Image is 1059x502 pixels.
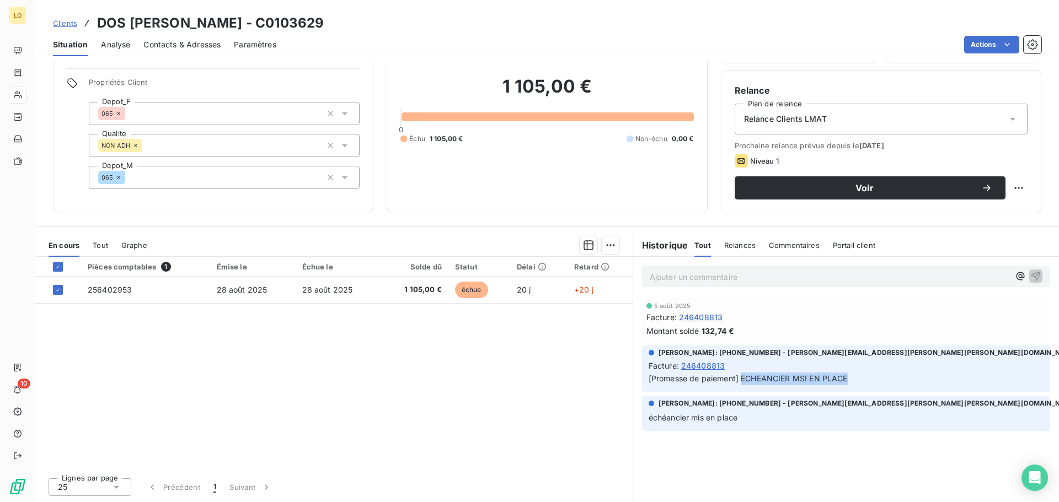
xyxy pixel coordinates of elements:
button: 1 [207,476,223,499]
span: En cours [49,241,79,250]
span: Propriétés Client [89,78,360,93]
span: 1 105,00 € [430,134,463,144]
span: Voir [748,183,981,192]
span: Commentaires [769,241,820,250]
div: Pièces comptables [88,262,204,272]
div: Retard [574,262,626,271]
h6: Relance [735,84,1028,97]
h6: Historique [633,239,688,252]
div: Statut [455,262,504,271]
div: Échue le [302,262,375,271]
span: 1 [213,482,216,493]
span: Tout [694,241,711,250]
button: Précédent [140,476,207,499]
span: Relances [724,241,756,250]
span: Paramètres [234,39,276,50]
span: 065 [101,174,113,181]
img: Logo LeanPay [9,478,26,495]
span: Situation [53,39,88,50]
span: 28 août 2025 [302,285,353,294]
input: Ajouter une valeur [142,141,151,150]
span: échéancier mis en place [649,413,737,422]
button: Actions [964,36,1019,53]
span: 5 août 2025 [654,303,691,309]
span: échue [455,282,488,298]
span: 25 [58,482,67,493]
span: Non-échu [635,134,667,144]
span: 28 août 2025 [217,285,268,294]
span: Facture : [649,360,679,371]
input: Ajouter une valeur [125,172,134,182]
a: Clients [53,18,77,29]
span: 0,00 € [672,134,694,144]
span: 256402953 [88,285,132,294]
div: Open Intercom Messenger [1021,465,1048,491]
span: Niveau 1 [750,156,779,165]
div: Solde dû [387,262,441,271]
div: LO [9,7,26,24]
span: Montant soldé [646,325,699,337]
h3: DOS [PERSON_NAME] - C0103629 [97,13,324,33]
span: [DATE] [859,141,884,150]
input: Ajouter une valeur [125,109,134,118]
span: 1 [161,262,171,272]
span: 246408813 [679,311,723,323]
div: Émise le [217,262,289,271]
button: Suivant [223,476,279,499]
span: 20 j [517,285,531,294]
span: Clients [53,19,77,28]
span: Graphe [121,241,147,250]
span: 0 [399,125,403,134]
span: 10 [18,379,30,388]
h2: 1 105,00 € [400,75,693,109]
div: Délai [517,262,561,271]
span: 132,74 € [702,325,734,337]
span: 065 [101,110,113,117]
span: Relance Clients LMAT [744,114,827,125]
span: 1 105,00 € [387,284,441,295]
span: [Promesse de paiement] ECHEANCIER MSI EN PLACE [649,374,848,383]
span: Facture : [646,311,677,323]
button: Voir [735,176,1005,199]
span: 246408813 [681,360,725,371]
span: Tout [93,241,108,250]
span: Analyse [101,39,130,50]
span: +20 j [574,285,593,294]
span: Prochaine relance prévue depuis le [735,141,1028,150]
span: Portail client [833,241,875,250]
span: Échu [409,134,425,144]
span: NON ADH [101,142,130,149]
span: Contacts & Adresses [143,39,221,50]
